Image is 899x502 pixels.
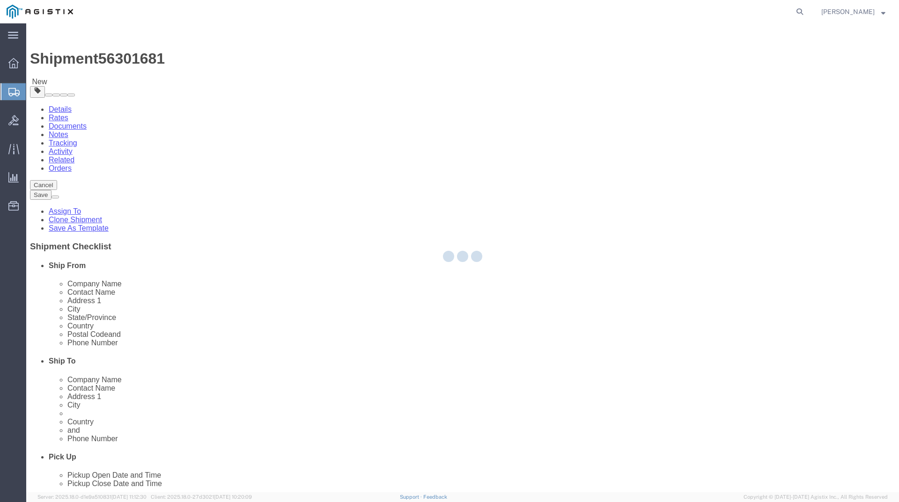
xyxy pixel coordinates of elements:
span: Copyright © [DATE]-[DATE] Agistix Inc., All Rights Reserved [744,493,888,501]
span: Client: 2025.18.0-27d3021 [151,494,252,500]
img: logo [7,5,73,19]
span: Stuart Packer [821,7,875,17]
button: [PERSON_NAME] [821,6,886,17]
span: Server: 2025.18.0-d1e9a510831 [37,494,147,500]
span: [DATE] 11:12:30 [111,494,147,500]
a: Support [400,494,423,500]
a: Feedback [423,494,447,500]
span: [DATE] 10:20:09 [214,494,252,500]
